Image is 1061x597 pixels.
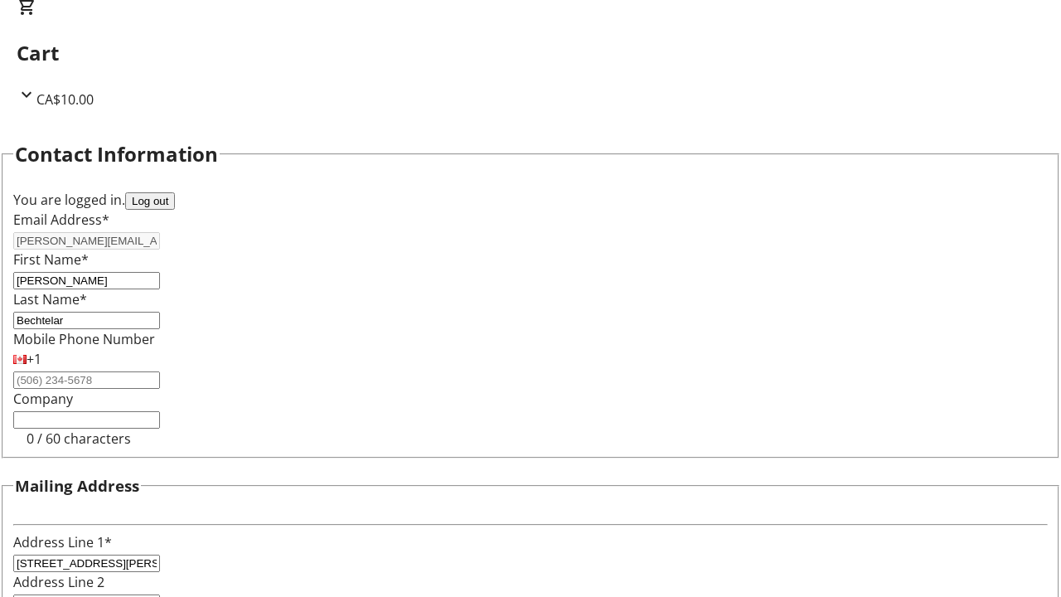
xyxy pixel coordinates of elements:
label: Address Line 2 [13,573,104,591]
span: CA$10.00 [36,90,94,109]
label: Email Address* [13,211,109,229]
label: First Name* [13,250,89,269]
input: Address [13,555,160,572]
label: Address Line 1* [13,533,112,551]
h2: Contact Information [15,139,218,169]
label: Company [13,390,73,408]
h2: Cart [17,38,1044,68]
h3: Mailing Address [15,474,139,498]
label: Mobile Phone Number [13,330,155,348]
tr-character-limit: 0 / 60 characters [27,430,131,448]
input: (506) 234-5678 [13,371,160,389]
label: Last Name* [13,290,87,308]
button: Log out [125,192,175,210]
div: You are logged in. [13,190,1048,210]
